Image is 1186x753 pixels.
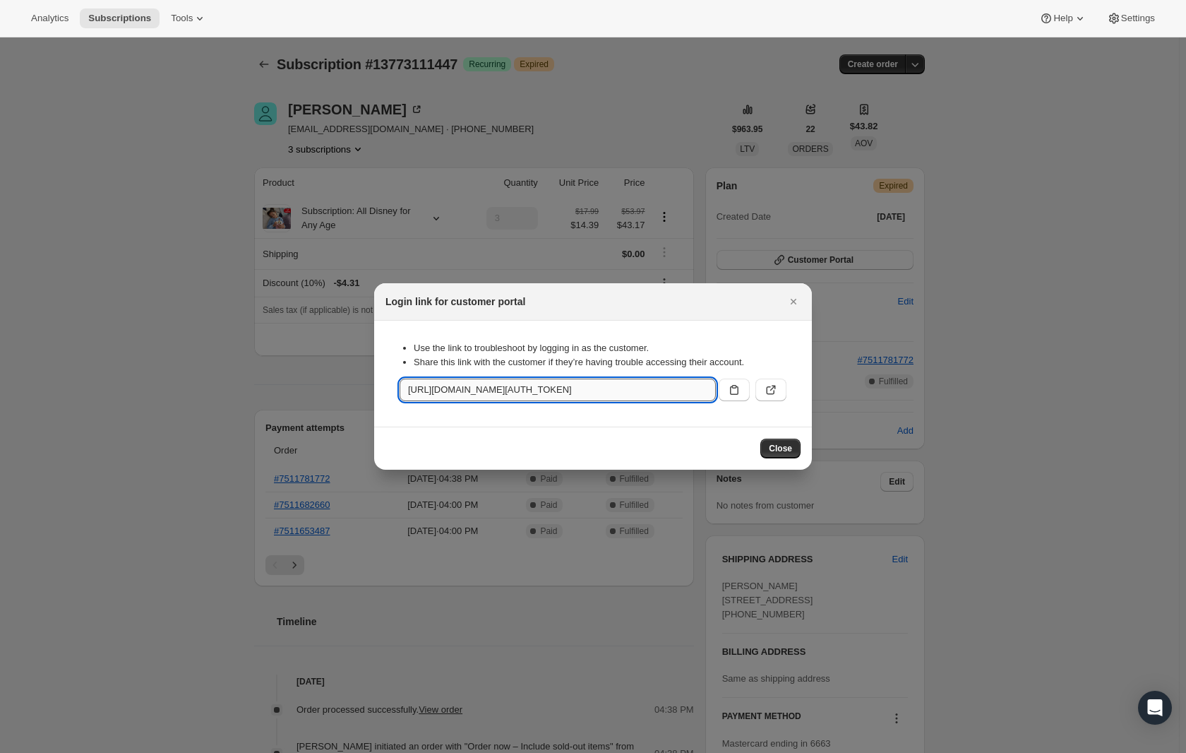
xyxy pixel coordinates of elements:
span: Close [769,443,792,454]
span: Help [1053,13,1072,24]
button: Help [1031,8,1095,28]
h2: Login link for customer portal [385,295,525,309]
li: Share this link with the customer if they’re having trouble accessing their account. [414,355,786,369]
button: Analytics [23,8,77,28]
div: Open Intercom Messenger [1138,691,1172,725]
button: Subscriptions [80,8,160,28]
span: Subscriptions [88,13,151,24]
span: Analytics [31,13,68,24]
li: Use the link to troubleshoot by logging in as the customer. [414,341,786,355]
span: Settings [1121,13,1155,24]
span: Tools [171,13,193,24]
button: Settings [1098,8,1163,28]
button: Tools [162,8,215,28]
button: Close [760,439,801,458]
button: Close [784,292,803,312]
